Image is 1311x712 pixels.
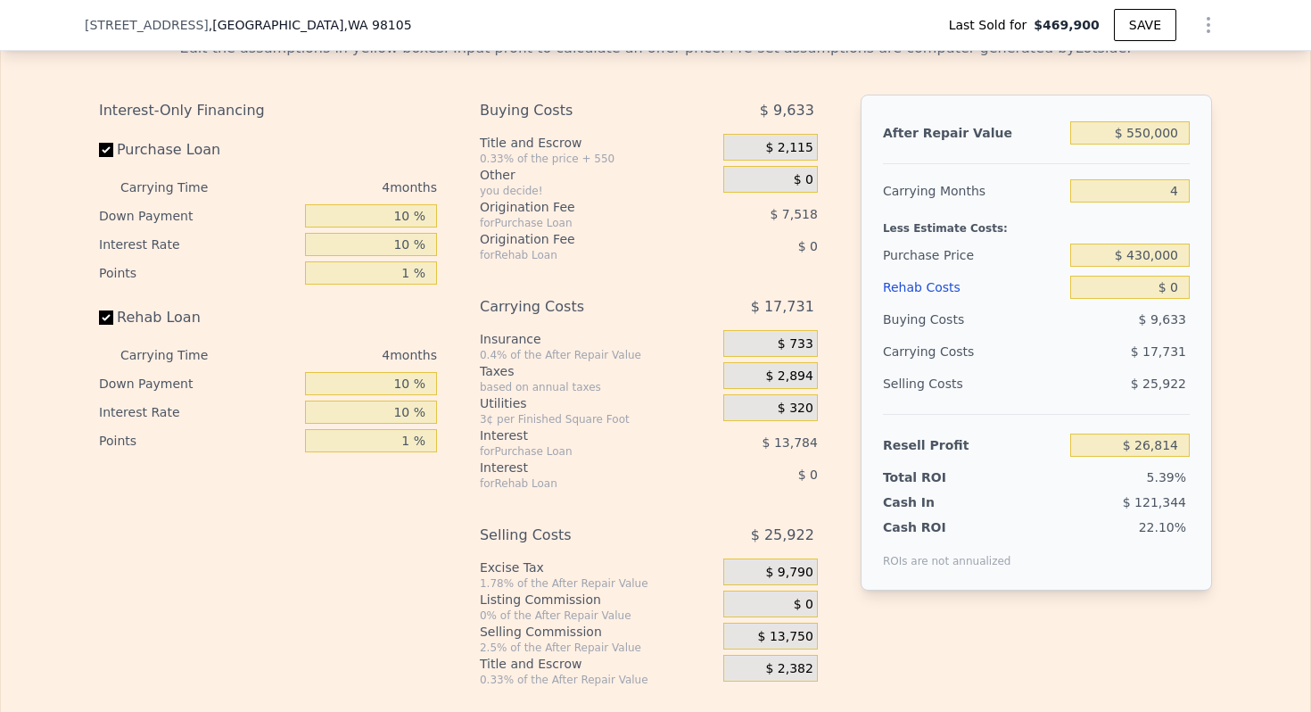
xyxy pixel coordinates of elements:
[480,519,679,551] div: Selling Costs
[1114,9,1176,41] button: SAVE
[883,303,1063,335] div: Buying Costs
[99,134,298,166] label: Purchase Loan
[758,629,813,645] span: $ 13,750
[99,202,298,230] div: Down Payment
[480,576,716,591] div: 1.78% of the After Repair Value
[765,661,812,677] span: $ 2,382
[883,518,1011,536] div: Cash ROI
[480,459,679,476] div: Interest
[1139,520,1186,534] span: 22.10%
[778,401,813,417] span: $ 320
[480,476,679,491] div: for Rehab Loan
[1191,7,1226,43] button: Show Options
[99,143,113,157] input: Purchase Loan
[1131,377,1186,391] span: $ 25,922
[1034,16,1100,34] span: $469,900
[480,198,679,216] div: Origination Fee
[778,336,813,352] span: $ 733
[480,152,716,166] div: 0.33% of the price + 550
[1131,344,1186,359] span: $ 17,731
[99,310,113,325] input: Rehab Loan
[85,16,209,34] span: [STREET_ADDRESS]
[480,426,679,444] div: Interest
[794,597,813,613] span: $ 0
[243,173,437,202] div: 4 months
[99,369,298,398] div: Down Payment
[480,166,716,184] div: Other
[99,426,298,455] div: Points
[480,623,716,641] div: Selling Commission
[209,16,412,34] span: , [GEOGRAPHIC_DATA]
[1139,312,1186,327] span: $ 9,633
[480,291,679,323] div: Carrying Costs
[883,175,1063,207] div: Carrying Months
[343,18,411,32] span: , WA 98105
[765,140,812,156] span: $ 2,115
[480,230,679,248] div: Origination Fee
[99,95,437,127] div: Interest-Only Financing
[480,216,679,230] div: for Purchase Loan
[99,302,298,334] label: Rehab Loan
[480,248,679,262] div: for Rehab Loan
[883,536,1011,568] div: ROIs are not annualized
[883,493,994,511] div: Cash In
[480,641,716,655] div: 2.5% of the After Repair Value
[883,207,1190,239] div: Less Estimate Costs:
[99,398,298,426] div: Interest Rate
[751,291,814,323] span: $ 17,731
[794,172,813,188] span: $ 0
[765,368,812,385] span: $ 2,894
[798,468,818,482] span: $ 0
[480,591,716,609] div: Listing Commission
[99,230,298,259] div: Interest Rate
[480,348,716,362] div: 0.4% of the After Repair Value
[480,394,716,412] div: Utilities
[120,173,236,202] div: Carrying Time
[949,16,1035,34] span: Last Sold for
[480,184,716,198] div: you decide!
[243,341,437,369] div: 4 months
[480,362,716,380] div: Taxes
[883,271,1063,303] div: Rehab Costs
[480,444,679,459] div: for Purchase Loan
[120,341,236,369] div: Carrying Time
[751,519,814,551] span: $ 25,922
[760,95,814,127] span: $ 9,633
[798,239,818,253] span: $ 0
[763,435,818,450] span: $ 13,784
[480,380,716,394] div: based on annual taxes
[1147,470,1186,484] span: 5.39%
[883,368,1063,400] div: Selling Costs
[883,429,1063,461] div: Resell Profit
[480,95,679,127] div: Buying Costs
[480,655,716,673] div: Title and Escrow
[765,565,812,581] span: $ 9,790
[480,559,716,576] div: Excise Tax
[480,412,716,426] div: 3¢ per Finished Square Foot
[883,468,994,486] div: Total ROI
[883,117,1063,149] div: After Repair Value
[480,609,716,623] div: 0% of the After Repair Value
[480,134,716,152] div: Title and Escrow
[770,207,817,221] span: $ 7,518
[480,673,716,687] div: 0.33% of the After Repair Value
[480,330,716,348] div: Insurance
[883,239,1063,271] div: Purchase Price
[883,335,994,368] div: Carrying Costs
[1123,495,1186,509] span: $ 121,344
[99,259,298,287] div: Points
